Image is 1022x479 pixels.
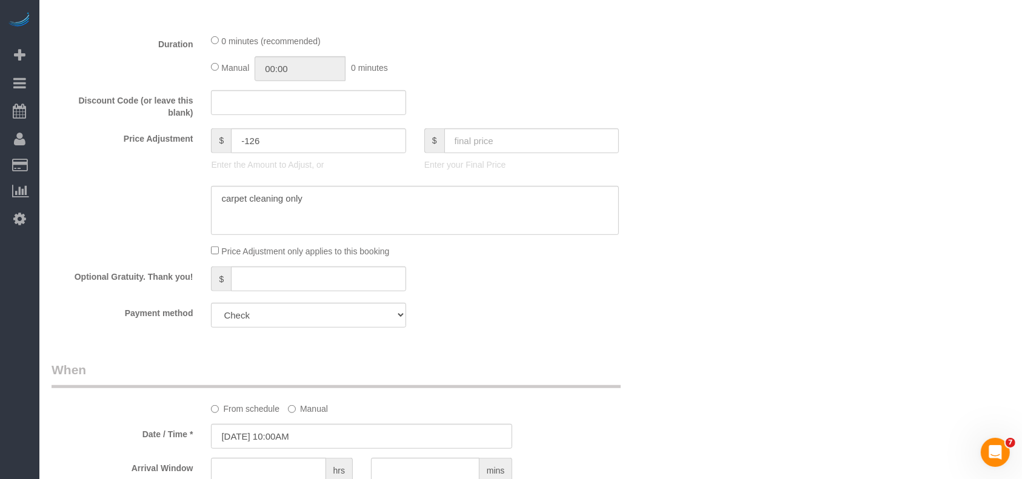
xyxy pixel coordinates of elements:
[211,159,406,171] p: Enter the Amount to Adjust, or
[221,36,320,46] span: 0 minutes (recommended)
[221,63,249,73] span: Manual
[42,90,202,119] label: Discount Code (or leave this blank)
[211,398,279,415] label: From schedule
[424,159,619,171] p: Enter your Final Price
[7,12,32,29] img: Automaid Logo
[1006,438,1015,448] span: 7
[288,398,328,415] label: Manual
[52,361,621,388] legend: When
[42,128,202,145] label: Price Adjustment
[42,266,202,283] label: Optional Gratuity. Thank you!
[42,34,202,50] label: Duration
[42,424,202,440] label: Date / Time *
[444,128,620,153] input: final price
[42,303,202,319] label: Payment method
[211,405,219,413] input: From schedule
[981,438,1010,467] iframe: Intercom live chat
[211,424,512,449] input: MM/DD/YYYY HH:MM
[211,128,231,153] span: $
[351,63,388,73] span: 0 minutes
[288,405,296,413] input: Manual
[211,266,231,291] span: $
[424,128,444,153] span: $
[42,458,202,474] label: Arrival Window
[221,246,389,256] span: Price Adjustment only applies to this booking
